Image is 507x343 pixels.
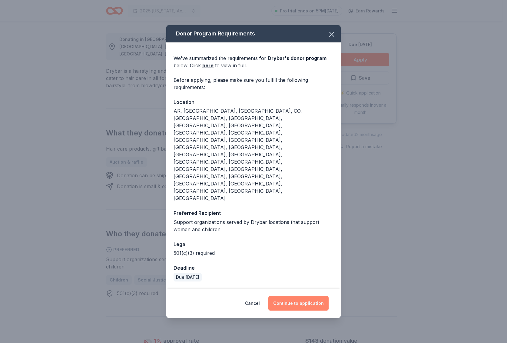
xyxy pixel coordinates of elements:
div: Legal [174,240,333,248]
div: Preferred Recipient [174,209,333,217]
div: Deadline [174,264,333,272]
div: Donor Program Requirements [166,25,341,42]
div: Support organizations served by Drybar locations that support women and children [174,218,333,233]
div: Before applying, please make sure you fulfill the following requirements: [174,76,333,91]
div: AR, [GEOGRAPHIC_DATA], [GEOGRAPHIC_DATA], CO, [GEOGRAPHIC_DATA], [GEOGRAPHIC_DATA], [GEOGRAPHIC_D... [174,107,333,202]
div: 501(c)(3) required [174,249,333,257]
div: We've summarized the requirements for below. Click to view in full. [174,55,333,69]
a: here [202,62,214,69]
button: Continue to application [268,296,329,311]
button: Cancel [245,296,260,311]
div: Due [DATE] [174,273,202,281]
span: Drybar 's donor program [268,55,326,61]
div: Location [174,98,333,106]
